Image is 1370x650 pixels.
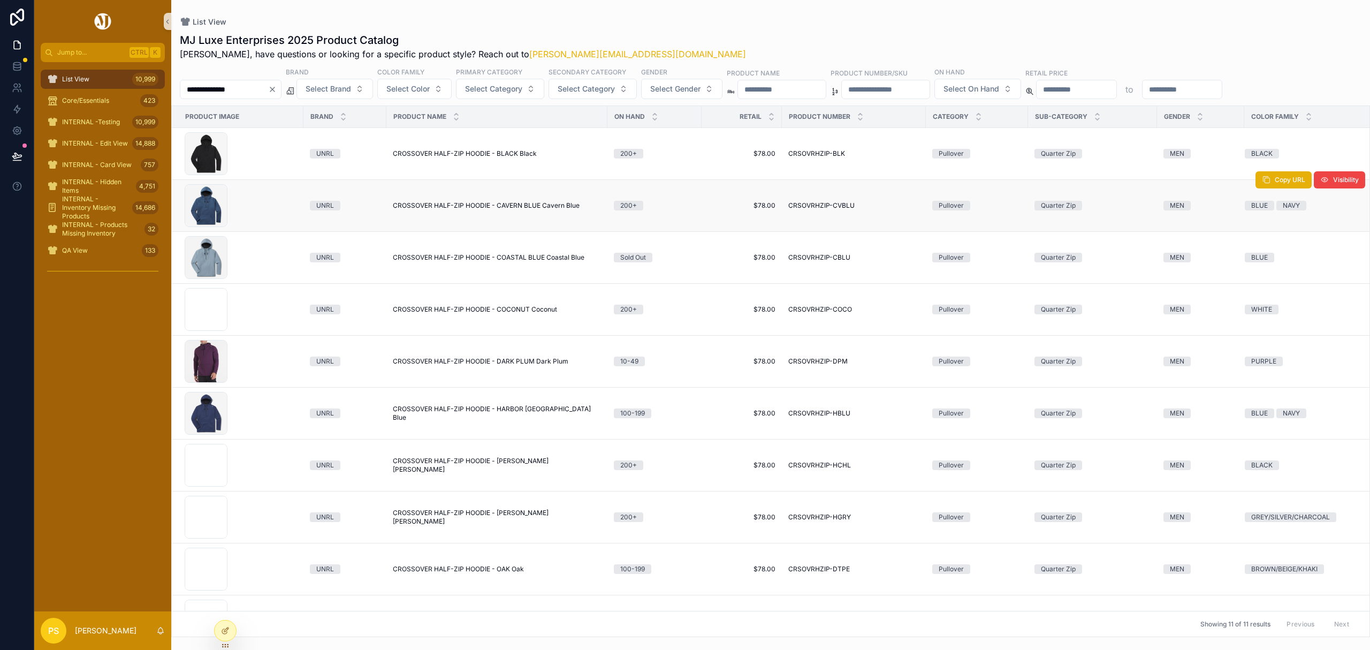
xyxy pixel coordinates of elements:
div: MEN [1170,357,1184,366]
div: BLUE [1251,409,1268,418]
a: Pullover [932,201,1022,210]
a: WHITE [1245,305,1363,314]
div: 200+ [620,460,637,470]
a: UNRL [310,149,380,158]
a: 200+ [614,149,695,158]
span: INTERNAL - Edit View [62,139,128,148]
a: Quarter Zip [1034,460,1151,470]
a: Pullover [932,460,1022,470]
div: UNRL [316,149,334,158]
div: PURPLE [1251,357,1276,366]
span: CRSOVRHZIP-CVBLU [788,201,855,210]
span: Select Color [386,84,430,94]
a: BLACK [1245,149,1363,158]
span: Sub-Category [1035,112,1087,121]
a: UNRL [310,305,380,314]
span: Visibility [1333,176,1359,184]
div: Quarter Zip [1041,460,1076,470]
span: $78.00 [708,461,775,470]
a: UNRL [310,253,380,262]
span: CROSSOVER HALF-ZIP HOODIE - BLACK Black [393,149,537,158]
div: 757 [141,158,158,171]
a: Pullover [932,564,1022,574]
span: Select Category [465,84,522,94]
span: Product Number [789,112,850,121]
a: 200+ [614,305,695,314]
a: CROSSOVER HALF-ZIP HOODIE - HARBOR [GEOGRAPHIC_DATA] Blue [393,405,601,422]
label: Secondary Category [549,67,626,77]
button: Select Button [296,79,373,99]
a: 200+ [614,460,695,470]
div: BLACK [1251,149,1273,158]
span: K [151,48,159,57]
a: CROSSOVER HALF-ZIP HOODIE - COCONUT Coconut [393,305,601,314]
div: UNRL [316,253,334,262]
span: INTERNAL - Card View [62,161,132,169]
a: CRSOVRHZIP-DPM [788,357,919,366]
button: Select Button [641,79,722,99]
span: Product Image [185,112,239,121]
button: Clear [268,85,281,94]
div: GREY/SILVER/CHARCOAL [1251,512,1330,522]
span: PS [48,624,59,637]
span: $78.00 [708,565,775,573]
a: MEN [1163,512,1238,522]
a: CROSSOVER HALF-ZIP HOODIE - BLACK Black [393,149,601,158]
a: MEN [1163,201,1238,210]
span: Jump to... [57,48,125,57]
div: 4,751 [136,180,158,193]
a: CROSSOVER HALF-ZIP HOODIE - OAK Oak [393,565,601,573]
span: Copy URL [1275,176,1305,184]
a: UNRL [310,357,380,366]
a: $78.00 [708,149,775,158]
button: Select Button [456,79,544,99]
div: MEN [1170,305,1184,314]
div: Pullover [939,460,964,470]
a: MEN [1163,409,1238,418]
label: Color Family [377,67,424,77]
a: CRSOVRHZIP-DTPE [788,565,919,573]
div: Quarter Zip [1041,253,1076,262]
button: Select Button [549,79,637,99]
div: Quarter Zip [1041,149,1076,158]
a: $78.00 [708,201,775,210]
span: $78.00 [708,305,775,314]
a: Pullover [932,512,1022,522]
a: MEN [1163,357,1238,366]
span: Product Name [393,112,446,121]
span: Brand [310,112,333,121]
span: $78.00 [708,357,775,366]
div: Quarter Zip [1041,201,1076,210]
a: CRSOVRHZIP-BLK [788,149,919,158]
span: [PERSON_NAME], have questions or looking for a specific product style? Reach out to [180,48,746,61]
label: Product Name [727,68,780,78]
a: CROSSOVER HALF-ZIP HOODIE - CAVERN BLUE Cavern Blue [393,201,601,210]
a: Sold Out [614,253,695,262]
a: Quarter Zip [1034,357,1151,366]
div: Pullover [939,201,964,210]
div: Pullover [939,357,964,366]
span: INTERNAL - Products Missing Inventory [62,221,140,238]
span: List View [193,17,226,27]
div: UNRL [316,357,334,366]
a: Pullover [932,409,1022,418]
a: Quarter Zip [1034,409,1151,418]
div: Quarter Zip [1041,512,1076,522]
a: CRSOVRHZIP-CBLU [788,253,919,262]
span: Select Gender [650,84,701,94]
label: Primary Category [456,67,522,77]
a: INTERNAL -Testing10,999 [41,112,165,132]
a: CROSSOVER HALF-ZIP HOODIE - [PERSON_NAME] [PERSON_NAME] [393,457,601,474]
span: Gender [1164,112,1190,121]
span: Ctrl [130,47,149,58]
div: Quarter Zip [1041,305,1076,314]
a: INTERNAL - Edit View14,888 [41,134,165,153]
a: BLUENAVY [1245,201,1363,210]
span: Showing 11 of 11 results [1200,620,1270,629]
a: Pullover [932,253,1022,262]
a: $78.00 [708,253,775,262]
a: CRSOVRHZIP-CVBLU [788,201,919,210]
